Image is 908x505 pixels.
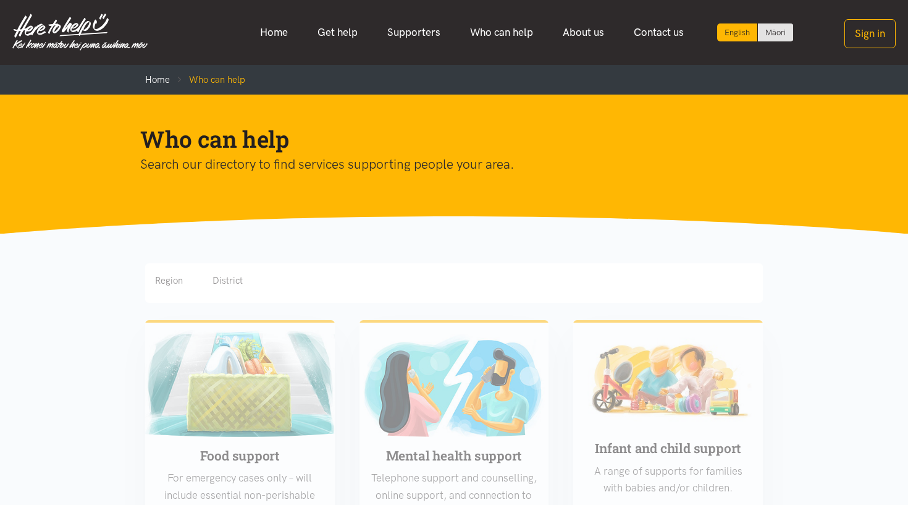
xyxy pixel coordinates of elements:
a: Who can help [455,19,548,46]
p: Search our directory to find services supporting people your area. [140,154,748,175]
a: Get help [303,19,372,46]
div: Language toggle [717,23,794,41]
a: Home [245,19,303,46]
a: Switch to Te Reo Māori [758,23,793,41]
li: Who can help [170,72,245,87]
a: About us [548,19,619,46]
div: District [212,273,243,288]
button: Sign in [844,19,896,48]
h1: Who can help [140,124,748,154]
div: Current language [717,23,758,41]
a: Home [145,74,170,85]
a: Contact us [619,19,699,46]
div: Region [155,273,183,288]
img: Home [12,14,148,51]
a: Supporters [372,19,455,46]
